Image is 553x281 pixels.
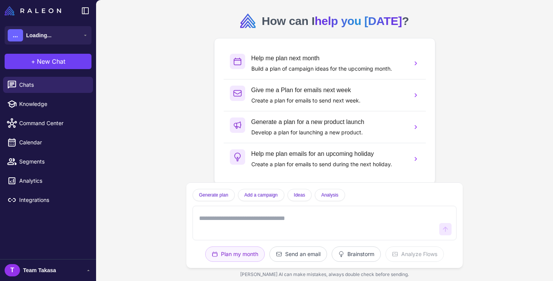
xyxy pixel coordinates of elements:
button: Analyze Flows [385,246,444,262]
p: Build a plan of campaign ideas for the upcoming month. [251,64,406,73]
span: Loading... [26,31,51,40]
span: Add a campaign [244,192,278,198]
img: Raleon Logo [5,6,61,15]
button: Brainstorm [332,246,381,262]
span: Knowledge [19,100,87,108]
span: Team Takasa [23,266,56,274]
div: ... [8,29,23,41]
h3: Help me plan emails for an upcoming holiday [251,149,406,159]
span: Ideas [294,192,305,198]
a: Segments [3,154,93,170]
span: help you [DATE] [315,15,402,27]
button: Send an email [269,246,327,262]
button: Add a campaign [238,189,284,201]
h3: Generate a plan for a new product launch [251,117,406,127]
div: [PERSON_NAME] AI can make mistakes, always double check before sending. [186,268,463,281]
span: Integrations [19,196,87,204]
h3: Give me a Plan for emails next week [251,86,406,95]
a: Knowledge [3,96,93,112]
button: ...Loading... [5,26,91,45]
button: Generate plan [193,189,235,201]
a: Command Center [3,115,93,131]
button: Plan my month [205,246,265,262]
p: Create a plan for emails to send during the next holiday. [251,160,406,169]
a: Chats [3,77,93,93]
div: T [5,264,20,276]
a: Integrations [3,192,93,208]
p: Create a plan for emails to send next week. [251,96,406,105]
span: Analytics [19,177,87,185]
h2: How can I ? [262,13,409,29]
a: Calendar [3,134,93,150]
span: Chats [19,81,87,89]
button: Analysis [315,189,345,201]
button: Ideas [287,189,312,201]
p: Develop a plan for launching a new product. [251,128,406,137]
span: Analysis [321,192,339,198]
h3: Help me plan next month [251,54,406,63]
span: Calendar [19,138,87,147]
a: Analytics [3,173,93,189]
span: New Chat [37,57,65,66]
span: Segments [19,157,87,166]
button: +New Chat [5,54,91,69]
span: + [31,57,35,66]
span: Generate plan [199,192,228,198]
span: Command Center [19,119,87,127]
